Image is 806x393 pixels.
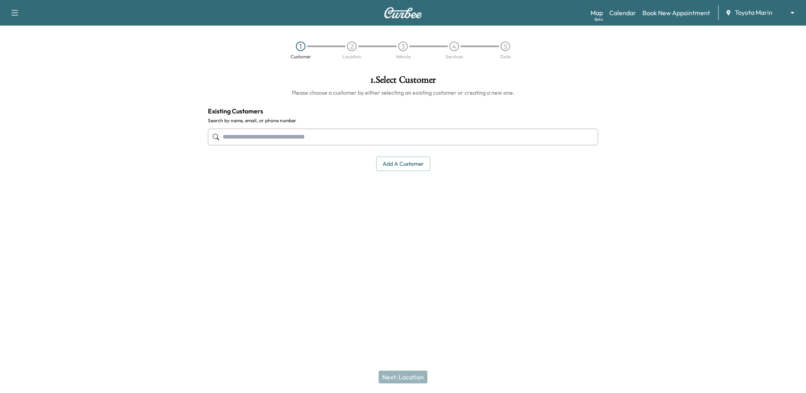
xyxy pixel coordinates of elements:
[449,42,459,51] div: 4
[291,54,311,59] div: Customer
[208,89,598,97] h6: Please choose a customer by either selecting an existing customer or creating a new one.
[342,54,361,59] div: Location
[208,117,598,124] label: Search by name, email, or phone number
[735,8,772,17] span: Toyota Marin
[445,54,463,59] div: Services
[500,54,511,59] div: Date
[384,7,422,18] img: Curbee Logo
[347,42,357,51] div: 2
[591,8,603,18] a: MapBeta
[395,54,411,59] div: Vehicle
[398,42,408,51] div: 3
[208,75,598,89] h1: 1 . Select Customer
[376,157,430,171] button: Add a customer
[296,42,305,51] div: 1
[642,8,710,18] a: Book New Appointment
[595,16,603,22] div: Beta
[501,42,510,51] div: 5
[609,8,636,18] a: Calendar
[208,106,598,116] h4: Existing Customers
